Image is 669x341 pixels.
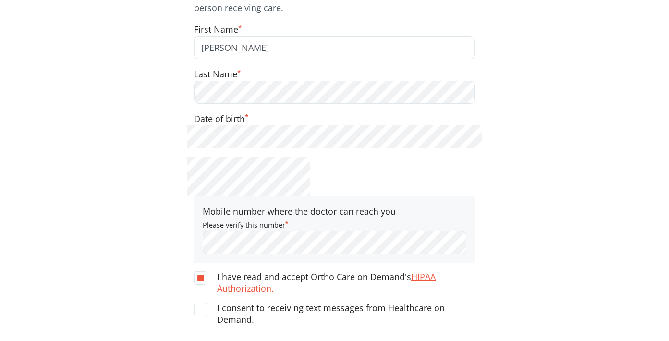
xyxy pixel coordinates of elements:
[217,271,436,293] a: HIPAA Authorization.
[203,205,396,231] label: Mobile number where the doctor can reach you
[194,68,241,81] label: Last Name
[217,271,475,294] label: I have read and accept Ortho Care on Demand's
[194,23,242,36] label: First Name
[194,112,248,125] label: Date of birth
[203,220,288,230] small: Please verify this number
[217,303,475,325] label: I consent to receiving text messages from Healthcare on Demand.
